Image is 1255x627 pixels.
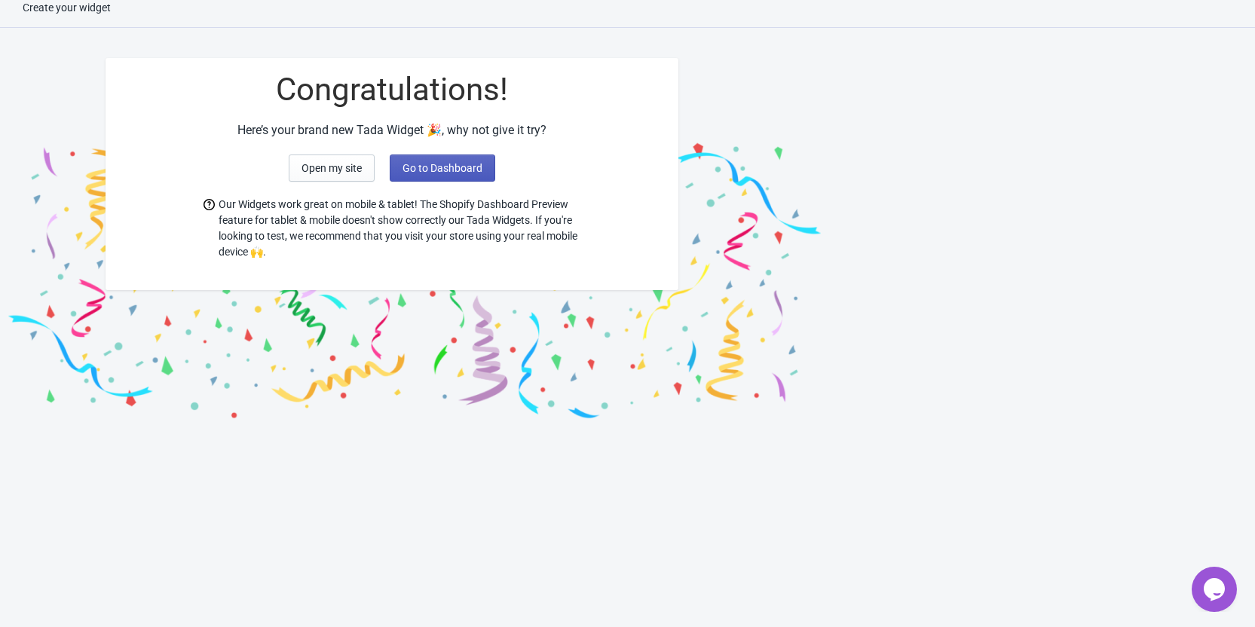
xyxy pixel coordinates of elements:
[219,197,580,260] span: Our Widgets work great on mobile & tablet! The Shopify Dashboard Preview feature for tablet & mob...
[106,73,678,106] div: Congratulations!
[390,154,495,182] button: Go to Dashboard
[403,162,482,174] span: Go to Dashboard
[289,154,375,182] button: Open my site
[106,121,678,139] div: Here’s your brand new Tada Widget 🎉, why not give it try?
[302,162,362,174] span: Open my site
[415,43,829,424] img: final_2.png
[1192,567,1240,612] iframe: chat widget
